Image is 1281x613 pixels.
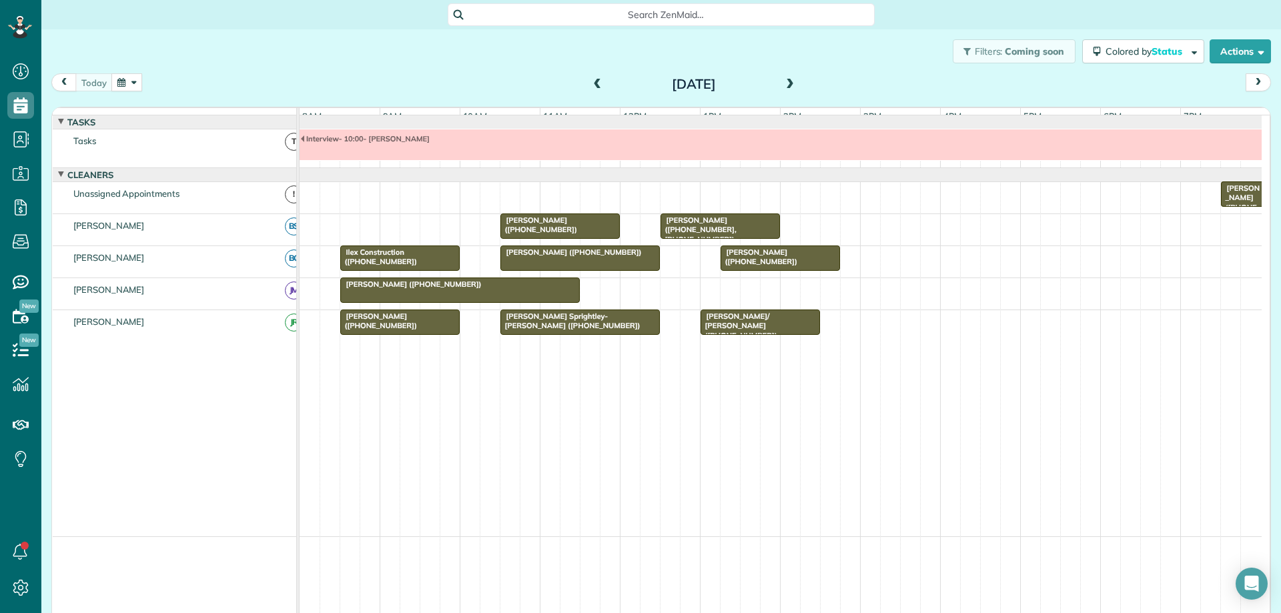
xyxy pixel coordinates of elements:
span: Coming soon [1005,45,1065,57]
span: [PERSON_NAME] [71,284,147,295]
span: Filters: [975,45,1003,57]
span: [PERSON_NAME] ([PHONE_NUMBER]) [340,279,482,289]
span: 3pm [861,111,884,121]
span: [PERSON_NAME] ([PHONE_NUMBER]) [720,247,798,266]
span: JR [285,314,303,332]
span: 11am [540,111,570,121]
span: Colored by [1106,45,1187,57]
span: New [19,334,39,347]
span: 6pm [1101,111,1124,121]
button: Colored byStatus [1082,39,1204,63]
span: Tasks [71,135,99,146]
span: Ilex Construction ([PHONE_NUMBER]) [340,247,418,266]
span: [PERSON_NAME] ([PHONE_NUMBER]) [1220,183,1260,231]
span: Interview- 10:00- [PERSON_NAME] [300,134,430,143]
span: [PERSON_NAME] [71,316,147,327]
span: JM [285,281,303,299]
span: 7pm [1181,111,1204,121]
span: ! [285,185,303,203]
span: 1pm [701,111,724,121]
span: 9am [380,111,405,121]
span: [PERSON_NAME] [71,220,147,231]
span: [PERSON_NAME] ([PHONE_NUMBER], [PHONE_NUMBER]) [660,215,737,244]
span: 2pm [781,111,804,121]
span: [PERSON_NAME] [71,252,147,263]
button: today [75,73,113,91]
span: [PERSON_NAME]/ [PERSON_NAME] ([PHONE_NUMBER]) [700,312,778,340]
span: [PERSON_NAME] ([PHONE_NUMBER]) [500,215,578,234]
span: 10am [460,111,490,121]
span: Tasks [65,117,98,127]
span: BC [285,249,303,267]
button: next [1246,73,1271,91]
span: BS [285,217,303,235]
span: [PERSON_NAME] ([PHONE_NUMBER]) [340,312,418,330]
span: Status [1152,45,1184,57]
span: [PERSON_NAME] ([PHONE_NUMBER]) [500,247,643,257]
span: 4pm [941,111,964,121]
span: T [285,133,303,151]
span: Unassigned Appointments [71,188,182,199]
div: Open Intercom Messenger [1236,568,1268,600]
span: [PERSON_NAME] Sprightley-[PERSON_NAME] ([PHONE_NUMBER]) [500,312,641,330]
span: 5pm [1021,111,1044,121]
span: 12pm [620,111,649,121]
span: 8am [300,111,324,121]
button: prev [51,73,77,91]
h2: [DATE] [610,77,777,91]
span: New [19,299,39,313]
button: Actions [1210,39,1271,63]
span: Cleaners [65,169,116,180]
